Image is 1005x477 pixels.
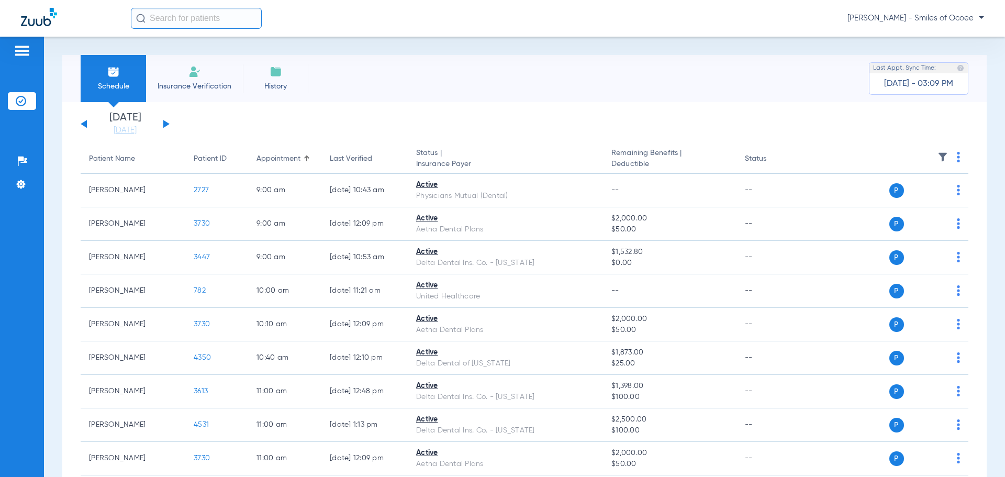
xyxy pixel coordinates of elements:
[957,64,964,72] img: last sync help info
[81,442,185,475] td: [PERSON_NAME]
[957,453,960,463] img: group-dot-blue.svg
[416,247,595,258] div: Active
[107,65,120,78] img: Schedule
[81,174,185,207] td: [PERSON_NAME]
[957,352,960,363] img: group-dot-blue.svg
[248,442,321,475] td: 11:00 AM
[416,425,595,436] div: Delta Dental Ins. Co. - [US_STATE]
[736,308,807,341] td: --
[416,392,595,403] div: Delta Dental Ins. Co. - [US_STATE]
[957,152,960,162] img: group-dot-blue.svg
[957,386,960,396] img: group-dot-blue.svg
[416,347,595,358] div: Active
[89,153,135,164] div: Patient Name
[736,241,807,274] td: --
[736,408,807,442] td: --
[194,320,210,328] span: 3730
[81,241,185,274] td: [PERSON_NAME]
[256,153,313,164] div: Appointment
[321,207,408,241] td: [DATE] 12:09 PM
[611,325,728,336] span: $50.00
[611,258,728,269] span: $0.00
[416,213,595,224] div: Active
[889,217,904,231] span: P
[611,381,728,392] span: $1,398.00
[248,375,321,408] td: 11:00 AM
[416,258,595,269] div: Delta Dental Ins. Co. - [US_STATE]
[194,287,206,294] span: 782
[321,341,408,375] td: [DATE] 12:10 PM
[736,207,807,241] td: --
[416,448,595,459] div: Active
[330,153,372,164] div: Last Verified
[889,351,904,365] span: P
[194,387,208,395] span: 3613
[321,442,408,475] td: [DATE] 12:09 PM
[873,63,936,73] span: Last Appt. Sync Time:
[81,207,185,241] td: [PERSON_NAME]
[194,186,209,194] span: 2727
[88,81,138,92] span: Schedule
[194,153,240,164] div: Patient ID
[611,459,728,470] span: $50.00
[81,341,185,375] td: [PERSON_NAME]
[94,125,157,136] a: [DATE]
[194,354,211,361] span: 4350
[248,241,321,274] td: 9:00 AM
[611,186,619,194] span: --
[889,250,904,265] span: P
[416,191,595,202] div: Physicians Mutual (Dental)
[416,358,595,369] div: Delta Dental of [US_STATE]
[321,375,408,408] td: [DATE] 12:48 PM
[321,174,408,207] td: [DATE] 10:43 AM
[889,317,904,332] span: P
[248,174,321,207] td: 9:00 AM
[611,347,728,358] span: $1,873.00
[416,291,595,302] div: United Healthcare
[611,213,728,224] span: $2,000.00
[611,287,619,294] span: --
[416,280,595,291] div: Active
[81,408,185,442] td: [PERSON_NAME]
[416,314,595,325] div: Active
[957,419,960,430] img: group-dot-blue.svg
[957,185,960,195] img: group-dot-blue.svg
[889,284,904,298] span: P
[611,392,728,403] span: $100.00
[611,314,728,325] span: $2,000.00
[89,153,177,164] div: Patient Name
[416,459,595,470] div: Aetna Dental Plans
[736,375,807,408] td: --
[957,252,960,262] img: group-dot-blue.svg
[248,207,321,241] td: 9:00 AM
[248,408,321,442] td: 11:00 AM
[611,247,728,258] span: $1,532.80
[416,224,595,235] div: Aetna Dental Plans
[131,8,262,29] input: Search for patients
[194,220,210,227] span: 3730
[136,14,146,23] img: Search Icon
[81,274,185,308] td: [PERSON_NAME]
[889,384,904,399] span: P
[321,308,408,341] td: [DATE] 12:09 PM
[736,442,807,475] td: --
[611,448,728,459] span: $2,000.00
[957,319,960,329] img: group-dot-blue.svg
[330,153,399,164] div: Last Verified
[21,8,57,26] img: Zuub Logo
[603,145,736,174] th: Remaining Benefits |
[194,421,209,428] span: 4531
[14,45,30,57] img: hamburger-icon
[884,79,953,89] span: [DATE] - 03:09 PM
[736,145,807,174] th: Status
[889,451,904,466] span: P
[611,358,728,369] span: $25.00
[321,241,408,274] td: [DATE] 10:53 AM
[154,81,235,92] span: Insurance Verification
[248,274,321,308] td: 10:00 AM
[416,381,595,392] div: Active
[81,308,185,341] td: [PERSON_NAME]
[889,418,904,432] span: P
[248,308,321,341] td: 10:10 AM
[416,325,595,336] div: Aetna Dental Plans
